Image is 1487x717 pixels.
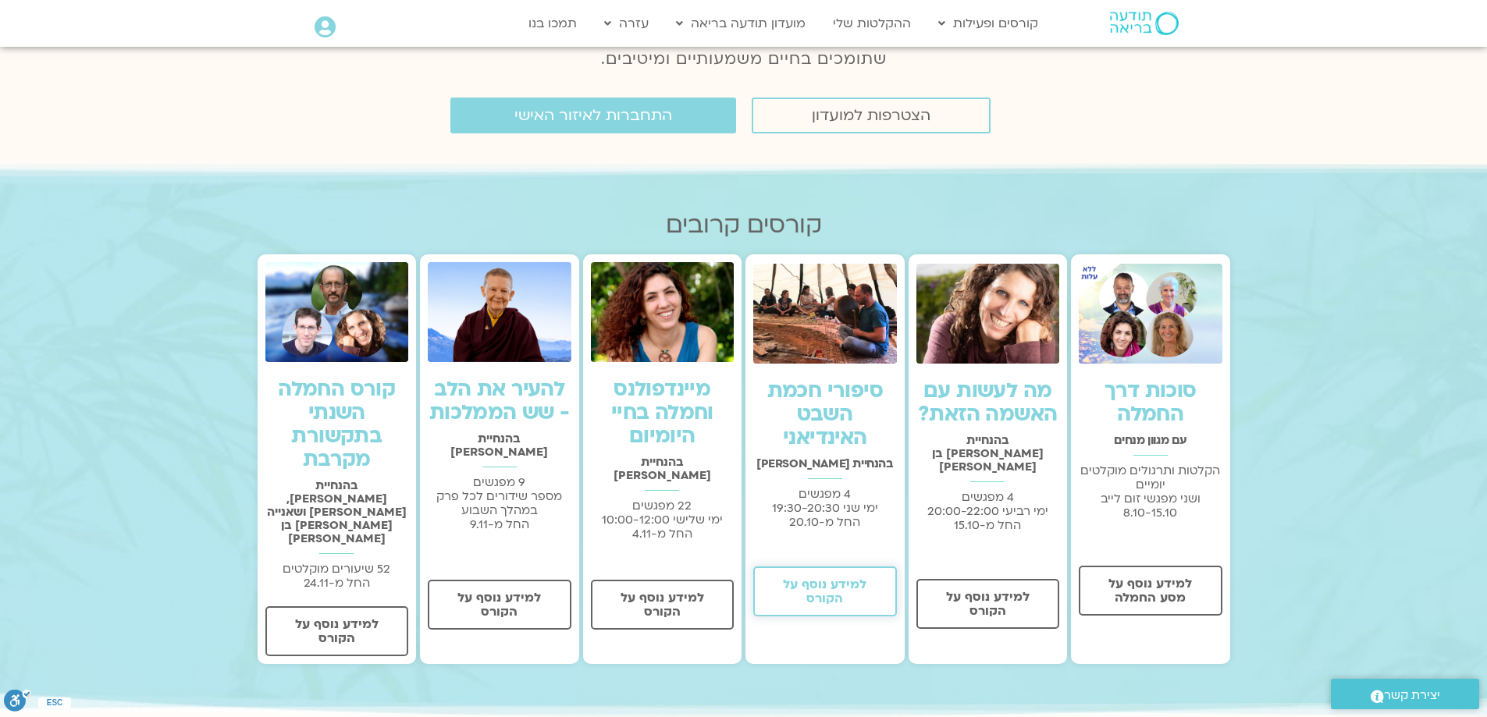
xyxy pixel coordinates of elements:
a: להעיר את הלב - שש הממלכות [429,375,570,427]
h2: בהנחיית [PERSON_NAME] [428,432,571,459]
span: יצירת קשר [1384,685,1440,706]
span: התחברות לאיזור האישי [514,107,672,124]
span: למידע נוסף על מסע החמלה [1099,577,1202,605]
span: למידע נוסף על הקורס [774,577,877,605]
a: התחברות לאיזור האישי [450,98,736,133]
a: למידע נוסף על הקורס [591,580,735,630]
a: ההקלטות שלי [825,9,919,38]
p: 22 מפגשים ימי שלישי 10:00-12:00 החל מ-4.11 [591,499,735,541]
a: סיפורי חכמת השבט האינדיאני [767,377,883,452]
a: קורס החמלה השנתי בתקשורת מקרבת [278,375,395,474]
a: הצטרפות למועדון [752,98,991,133]
span: הצטרפות למועדון [812,107,930,124]
p: 4 מפגשים ימי רביעי 20:00-22:00 החל מ-15.10 [916,490,1060,532]
a: קורסים ופעילות [930,9,1046,38]
p: 52 שיעורים מוקלטים החל מ-24.11 [265,562,409,590]
a: תמכו בנו [521,9,585,38]
a: למידע נוסף על מסע החמלה [1079,566,1222,616]
p: הקלטות ותרגולים מוקלטים יומיים ושני מפגשי זום לייב [1079,463,1222,520]
span: למידע נוסף על הקורס [286,617,389,645]
a: מועדון תודעה בריאה [668,9,813,38]
a: מיינדפולנס וחמלה בחיי היומיום [611,375,713,450]
h2: עם מגוון מנחים [1079,434,1222,447]
p: 9 מפגשים מספר שידורים לכל פרק במהלך השבוע החל מ-9.11 [428,475,571,531]
p: 4 מפגשים ימי שני 19:30-20:30 [753,487,897,529]
img: תודעה בריאה [1110,12,1179,35]
a: למידע נוסף על הקורס [753,566,897,616]
h2: בהנחיית [PERSON_NAME] [753,457,897,470]
h2: בהנחיית [PERSON_NAME] בן [PERSON_NAME] [916,434,1060,474]
a: למידע נוסף על הקורס [916,579,1060,629]
span: 8.10-15.10 [1123,505,1177,520]
a: למידע נוסף על הקורס [428,580,571,630]
h2: בהנחיית [PERSON_NAME], [PERSON_NAME] ושאנייה [PERSON_NAME] בן [PERSON_NAME] [265,479,409,545]
a: סוכות דרך החמלה [1105,377,1197,428]
span: למידע נוסף על הקורס [937,590,1040,618]
h2: בהנחיית [PERSON_NAME] [591,456,735,482]
a: יצירת קשר [1331,679,1479,709]
a: עזרה [596,9,656,38]
h2: קורסים קרובים [258,211,1230,239]
span: החל מ-20.10 [789,514,860,530]
span: למידע נוסף על הקורס [611,591,714,619]
a: למידע נוסף על הקורס [265,606,409,656]
a: מה לעשות עם האשמה הזאת? [918,377,1057,428]
span: למידע נוסף על הקורס [448,591,551,619]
